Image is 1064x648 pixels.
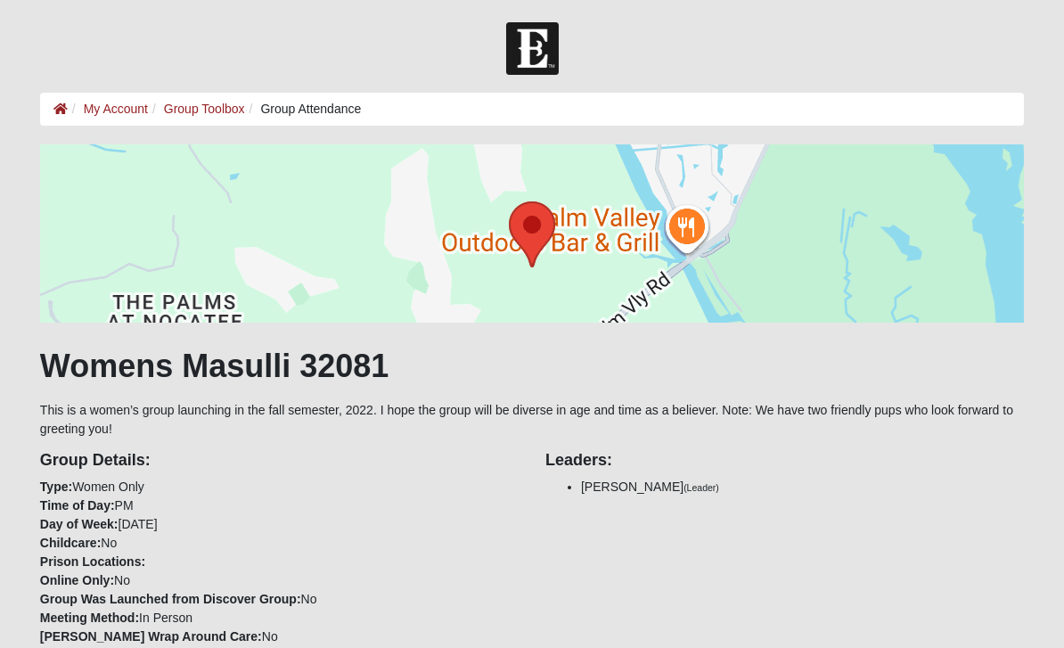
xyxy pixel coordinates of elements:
[84,102,148,116] a: My Account
[40,573,114,587] strong: Online Only:
[40,536,101,550] strong: Childcare:
[40,517,119,531] strong: Day of Week:
[40,451,519,471] h4: Group Details:
[245,100,362,119] li: Group Attendance
[40,480,72,494] strong: Type:
[164,102,245,116] a: Group Toolbox
[40,611,139,625] strong: Meeting Method:
[40,347,1024,385] h1: Womens Masulli 32081
[40,498,115,513] strong: Time of Day:
[581,478,1024,496] li: [PERSON_NAME]
[506,22,559,75] img: Church of Eleven22 Logo
[683,482,719,493] small: (Leader)
[40,554,145,569] strong: Prison Locations:
[40,592,301,606] strong: Group Was Launched from Discover Group:
[545,451,1024,471] h4: Leaders:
